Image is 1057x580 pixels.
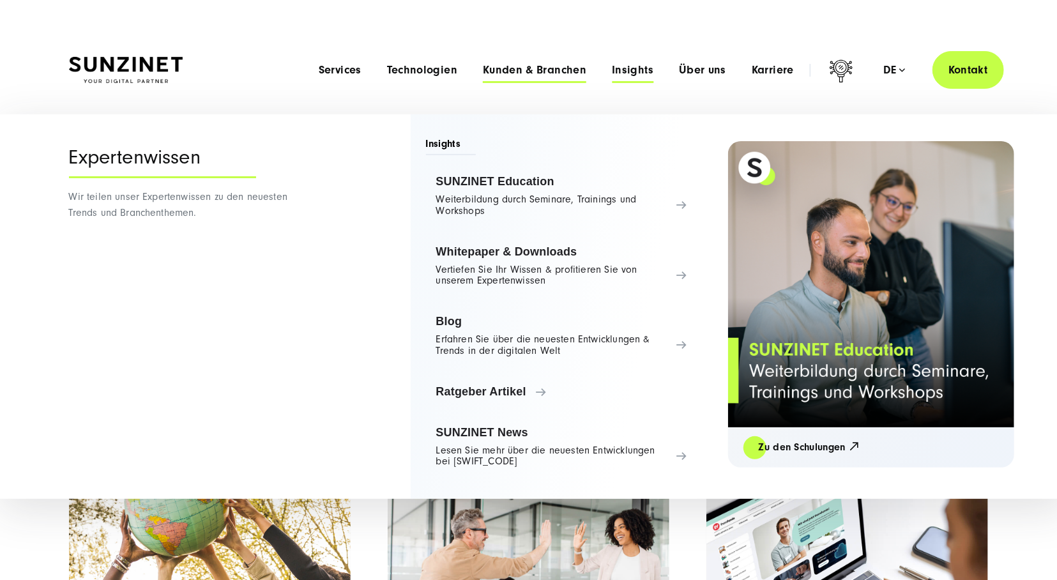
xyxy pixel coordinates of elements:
[932,51,1004,89] a: Kontakt
[743,440,875,455] a: Zu den Schulungen 🡥
[426,376,697,407] a: Ratgeber Artikel
[387,64,457,77] a: Technologien
[69,57,183,84] img: SUNZINET Full Service Digital Agentur
[883,64,906,77] div: de
[728,141,1014,427] img: Full service Digitalagentur SUNZINET - SUNZINET Education
[612,64,653,77] a: Insights
[483,64,586,77] a: Kunden & Branchen
[69,114,308,499] div: Wir teilen unser Expertenwissen zu den neuesten Trends und Branchenthemen.
[679,64,726,77] a: Über uns
[426,137,476,155] span: Insights
[426,236,697,296] a: Whitepaper & Downloads Vertiefen Sie Ihr Wissen & profitieren Sie von unserem Expertenwissen
[426,417,697,477] a: SUNZINET News Lesen Sie mehr über die neuesten Entwicklungen bei [SWIFT_CODE]
[426,166,697,226] a: SUNZINET Education Weiterbildung durch Seminare, Trainings und Workshops
[436,385,687,398] span: Ratgeber Artikel
[69,146,256,178] div: Expertenwissen
[752,64,794,77] a: Karriere
[426,306,697,366] a: Blog Erfahren Sie über die neuesten Entwicklungen & Trends in der digitalen Welt
[319,64,361,77] a: Services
